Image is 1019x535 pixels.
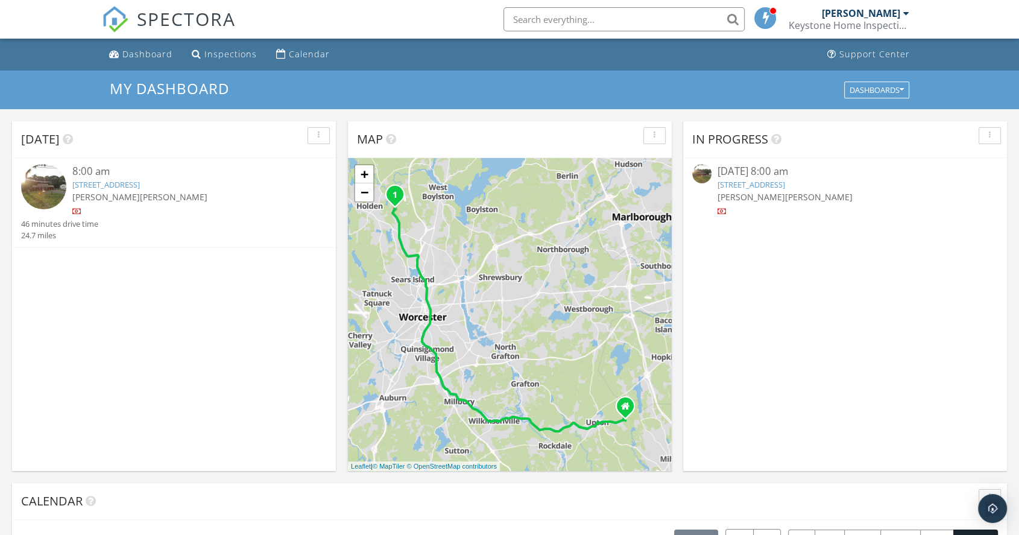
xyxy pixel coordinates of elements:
span: [PERSON_NAME] [785,191,853,203]
div: 8:00 am [72,164,301,179]
a: 8:00 am [STREET_ADDRESS] [PERSON_NAME][PERSON_NAME] 46 minutes drive time 24.7 miles [21,164,327,241]
span: Calendar [21,493,83,509]
div: 145 East ST, Upton MA 01568 [625,406,633,413]
a: Leaflet [351,463,371,470]
img: 9552872%2Fcover_photos%2F6MnKuEiKf2fAnvnWmm5H%2Fsmall.jpeg [21,164,66,209]
div: Dashboard [122,48,172,60]
i: 1 [393,191,397,200]
div: 46 minutes drive time [21,218,98,230]
span: [PERSON_NAME] [140,191,207,203]
a: © MapTiler [373,463,405,470]
a: © OpenStreetMap contributors [407,463,497,470]
button: Dashboards [844,81,909,98]
input: Search everything... [503,7,745,31]
div: Inspections [204,48,257,60]
div: Keystone Home Inspections-MA [789,19,909,31]
div: Dashboards [850,86,904,94]
a: Zoom in [355,165,373,183]
div: Support Center [839,48,910,60]
span: [PERSON_NAME] [718,191,785,203]
a: Calendar [271,43,335,66]
span: SPECTORA [137,6,236,31]
div: Open Intercom Messenger [978,494,1007,523]
div: Calendar [289,48,330,60]
span: [DATE] [21,131,60,147]
a: Zoom out [355,183,373,201]
img: 9552872%2Fcover_photos%2F6MnKuEiKf2fAnvnWmm5H%2Fsmall.jpeg [692,164,711,183]
div: [DATE] 8:00 am [718,164,973,179]
img: The Best Home Inspection Software - Spectora [102,6,128,33]
a: [STREET_ADDRESS] [72,179,140,190]
div: 24.7 miles [21,230,98,241]
a: [STREET_ADDRESS] [718,179,785,190]
span: [PERSON_NAME] [72,191,140,203]
span: Map [357,131,383,147]
div: 382 Malden St, Holden, MA 01520 [395,194,402,201]
a: Inspections [187,43,262,66]
span: In Progress [692,131,768,147]
a: SPECTORA [102,16,236,42]
div: [PERSON_NAME] [822,7,900,19]
a: [DATE] 8:00 am [STREET_ADDRESS] [PERSON_NAME][PERSON_NAME] [692,164,998,218]
a: Support Center [822,43,915,66]
div: | [348,461,500,472]
span: My Dashboard [110,78,229,98]
a: Dashboard [104,43,177,66]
